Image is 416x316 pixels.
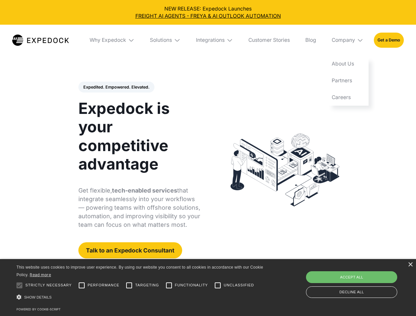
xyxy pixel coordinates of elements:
a: Careers [326,89,369,106]
strong: tech-enabled services [112,187,177,194]
p: Get flexible, that integrate seamlessly into your workflows — powering teams with offshore soluti... [78,186,201,229]
iframe: Chat Widget [306,245,416,316]
a: Talk to an Expedock Consultant [78,242,182,258]
a: Blog [300,25,321,56]
div: Integrations [196,37,225,43]
span: Functionality [175,282,208,288]
a: Read more [30,272,51,277]
div: Solutions [145,25,186,56]
span: This website uses cookies to improve user experience. By using our website you consent to all coo... [16,265,263,277]
nav: Company [326,56,369,106]
span: Unclassified [224,282,254,288]
a: About Us [326,56,369,72]
div: Show details [16,293,265,302]
div: Company [326,25,369,56]
span: Performance [88,282,120,288]
div: Company [332,37,355,43]
div: Why Expedock [90,37,126,43]
a: Partners [326,72,369,89]
div: Solutions [150,37,172,43]
h1: Expedock is your competitive advantage [78,99,201,173]
a: Get a Demo [374,33,404,47]
span: Strictly necessary [25,282,72,288]
div: NEW RELEASE: Expedock Launches [5,5,411,20]
a: Powered by cookie-script [16,307,61,311]
span: Show details [24,295,52,299]
span: Targeting [135,282,159,288]
a: FREIGHT AI AGENTS - FREYA & AI OUTLOOK AUTOMATION [5,13,411,20]
div: Integrations [191,25,238,56]
a: Customer Stories [243,25,295,56]
div: Why Expedock [84,25,140,56]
